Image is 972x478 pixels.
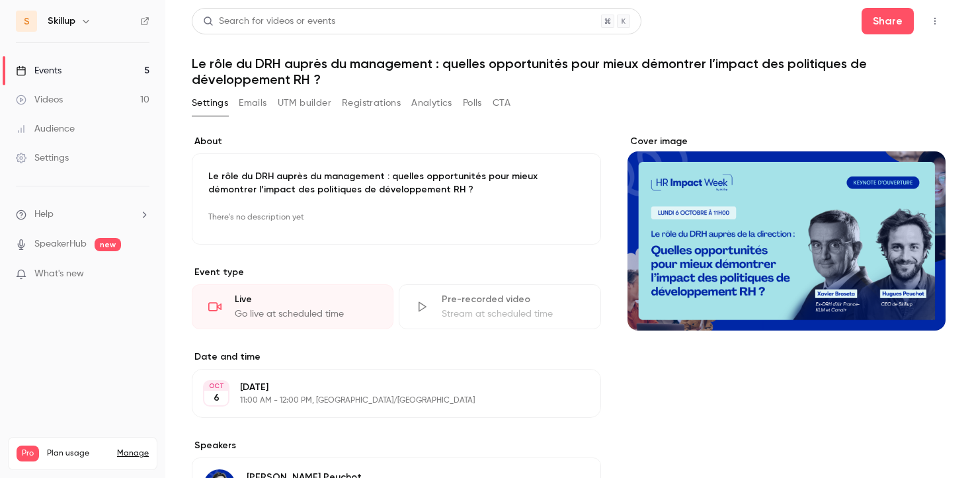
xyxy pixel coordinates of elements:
[235,293,377,306] div: Live
[192,439,601,452] label: Speakers
[442,307,584,321] div: Stream at scheduled time
[16,122,75,136] div: Audience
[192,93,228,114] button: Settings
[16,64,61,77] div: Events
[628,135,946,331] section: Cover image
[34,267,84,281] span: What's new
[48,15,75,28] h6: Skillup
[204,381,228,391] div: OCT
[240,381,531,394] p: [DATE]
[192,284,393,329] div: LiveGo live at scheduled time
[95,238,121,251] span: new
[34,237,87,251] a: SpeakerHub
[34,208,54,221] span: Help
[240,395,531,406] p: 11:00 AM - 12:00 PM, [GEOGRAPHIC_DATA]/[GEOGRAPHIC_DATA]
[24,15,30,28] span: S
[192,56,946,87] h1: Le rôle du DRH auprès du management : quelles opportunités pour mieux démontrer l’impact des poli...
[628,135,946,148] label: Cover image
[239,93,266,114] button: Emails
[235,307,377,321] div: Go live at scheduled time
[47,448,109,459] span: Plan usage
[117,448,149,459] a: Manage
[342,93,401,114] button: Registrations
[214,391,220,405] p: 6
[134,268,149,280] iframe: Noticeable Trigger
[203,15,335,28] div: Search for videos or events
[208,207,585,228] p: There's no description yet
[16,208,149,221] li: help-dropdown-opener
[463,93,482,114] button: Polls
[399,284,600,329] div: Pre-recorded videoStream at scheduled time
[192,350,601,364] label: Date and time
[17,446,39,461] span: Pro
[862,8,914,34] button: Share
[192,135,601,148] label: About
[16,93,63,106] div: Videos
[442,293,584,306] div: Pre-recorded video
[16,151,69,165] div: Settings
[493,93,510,114] button: CTA
[411,93,452,114] button: Analytics
[278,93,331,114] button: UTM builder
[192,266,601,279] p: Event type
[208,170,585,196] p: Le rôle du DRH auprès du management : quelles opportunités pour mieux démontrer l’impact des poli...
